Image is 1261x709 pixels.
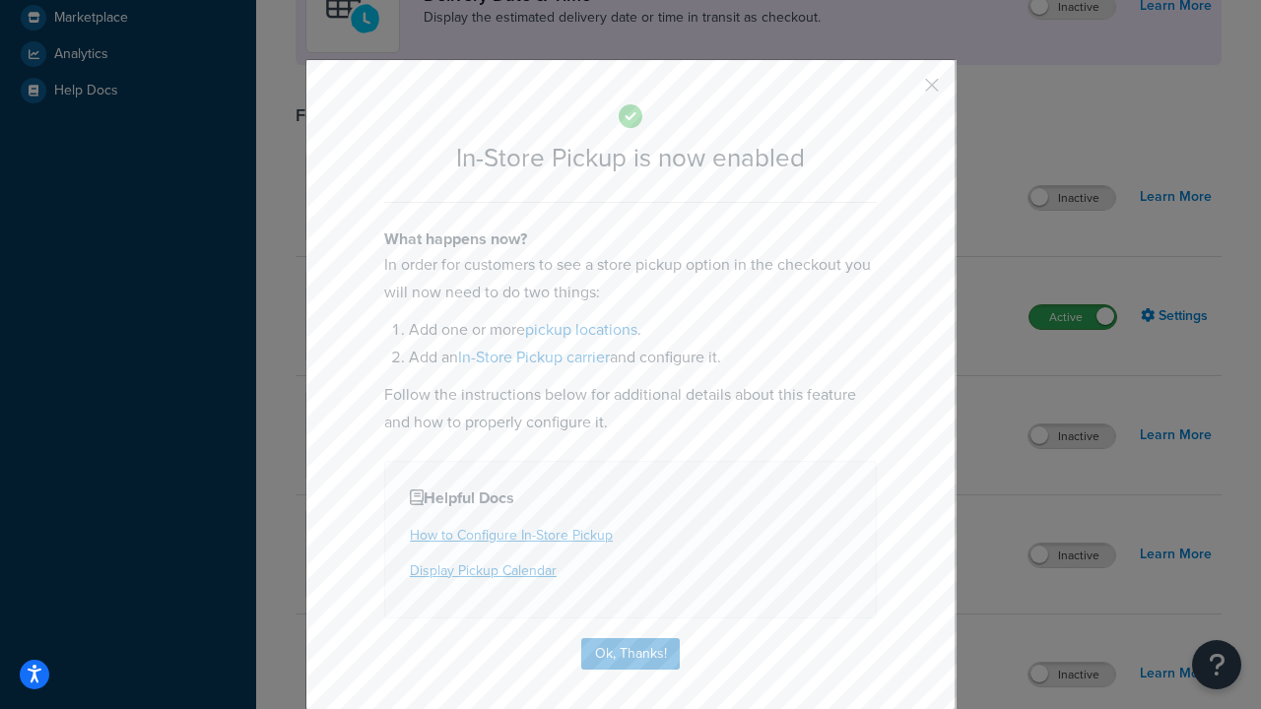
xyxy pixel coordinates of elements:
[384,227,877,251] h4: What happens now?
[581,638,680,670] button: Ok, Thanks!
[410,525,613,546] a: How to Configure In-Store Pickup
[409,344,877,371] li: Add an and configure it.
[410,560,557,581] a: Display Pickup Calendar
[458,346,610,368] a: In-Store Pickup carrier
[384,144,877,172] h2: In-Store Pickup is now enabled
[525,318,637,341] a: pickup locations
[384,381,877,436] p: Follow the instructions below for additional details about this feature and how to properly confi...
[410,486,851,510] h4: Helpful Docs
[409,316,877,344] li: Add one or more .
[384,251,877,306] p: In order for customers to see a store pickup option in the checkout you will now need to do two t...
